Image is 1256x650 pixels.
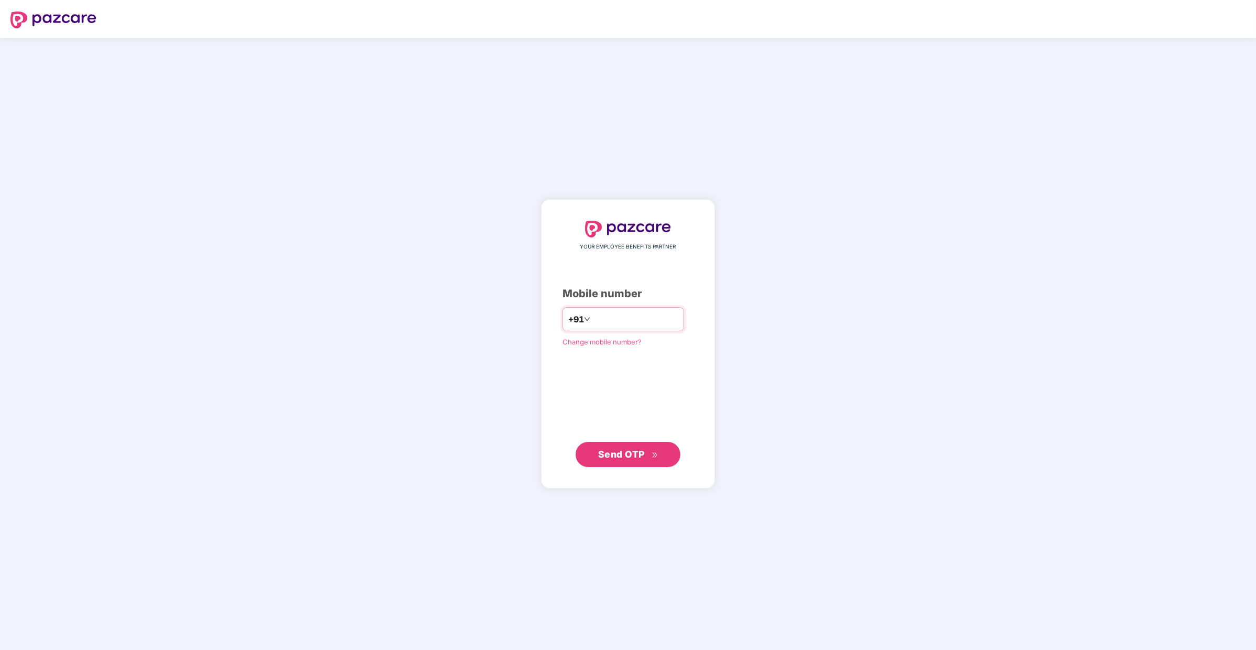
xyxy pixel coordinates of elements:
img: logo [585,221,671,237]
span: Send OTP [598,449,645,460]
span: YOUR EMPLOYEE BENEFITS PARTNER [580,243,676,251]
div: Mobile number [563,286,693,302]
span: +91 [568,313,584,326]
a: Change mobile number? [563,338,642,346]
span: double-right [652,452,658,459]
button: Send OTPdouble-right [576,442,680,467]
img: logo [10,12,96,28]
span: down [584,316,590,322]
